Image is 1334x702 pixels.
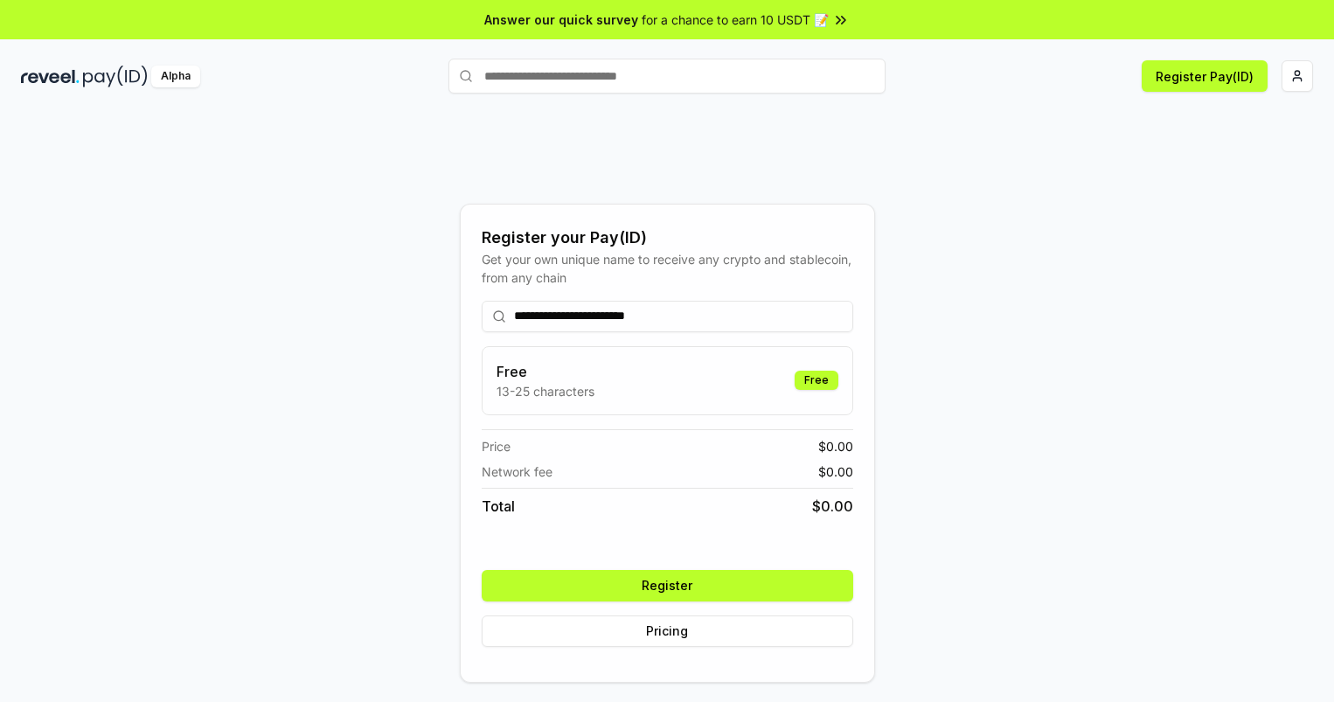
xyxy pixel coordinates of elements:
[482,496,515,517] span: Total
[497,361,594,382] h3: Free
[482,226,853,250] div: Register your Pay(ID)
[482,437,511,455] span: Price
[1142,60,1268,92] button: Register Pay(ID)
[21,66,80,87] img: reveel_dark
[818,437,853,455] span: $ 0.00
[83,66,148,87] img: pay_id
[484,10,638,29] span: Answer our quick survey
[151,66,200,87] div: Alpha
[818,462,853,481] span: $ 0.00
[795,371,838,390] div: Free
[497,382,594,400] p: 13-25 characters
[482,462,552,481] span: Network fee
[812,496,853,517] span: $ 0.00
[642,10,829,29] span: for a chance to earn 10 USDT 📝
[482,615,853,647] button: Pricing
[482,570,853,601] button: Register
[482,250,853,287] div: Get your own unique name to receive any crypto and stablecoin, from any chain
